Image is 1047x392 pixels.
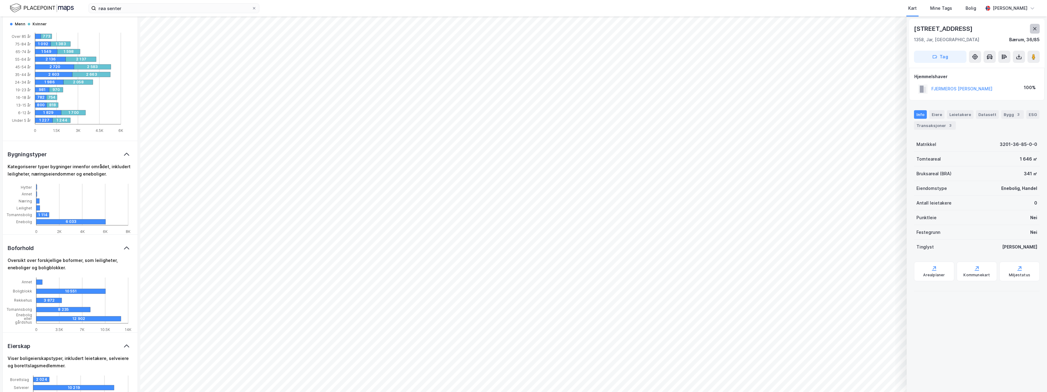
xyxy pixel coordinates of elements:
div: [STREET_ADDRESS] [914,24,974,34]
div: Tomteareal [916,155,941,163]
div: Transaksjoner [914,121,956,130]
tspan: Borettslag [10,377,29,382]
tspan: 0 [35,229,38,234]
div: 981 [39,87,53,92]
div: [PERSON_NAME] [993,5,1027,12]
div: 800 [37,103,48,107]
div: 782 [37,95,49,100]
tspan: 75-84 år [15,42,31,46]
tspan: 6K [103,229,108,234]
tspan: Boligblokk [13,289,32,293]
div: Viser boligeierskapstyper, inkludert leietakere, selveiere og borettslagsmedlemmer. [8,355,133,369]
div: 1 646 ㎡ [1020,155,1037,163]
div: 1 986 [44,80,73,85]
div: Bygg [1001,110,1024,119]
tspan: 0 [35,327,38,332]
tspan: 45-54 år [15,65,31,69]
div: Bolig [966,5,976,12]
tspan: eller [24,316,32,321]
div: Datasett [976,110,999,119]
tspan: 24-34 år [15,80,31,85]
div: 2 058 [73,80,102,85]
tspan: 1.5K [53,128,60,133]
div: Antall leietakere [916,199,952,207]
div: Nei [1030,229,1037,236]
tspan: Næring [19,199,32,203]
div: Eiere [929,110,944,119]
tspan: Enebolig [16,220,32,224]
tspan: 10.5K [100,327,110,332]
div: 2 720 [49,64,88,69]
tspan: 6K [118,128,123,133]
div: 773 [43,34,54,39]
div: Matrikkel [916,141,936,148]
tspan: Leilighet [16,205,32,210]
tspan: 0 [34,128,36,133]
tspan: 35-44 år [15,72,31,77]
div: 12 902 [72,316,157,321]
div: 1 092 [38,42,53,46]
div: Arealplaner [923,273,945,278]
div: Menn [15,22,25,27]
iframe: Chat Widget [1016,363,1047,392]
tspan: 2K [57,229,62,234]
div: Kvinner [33,22,47,27]
tspan: 4K [80,229,85,234]
tspan: Tomannsbolig [7,212,32,217]
tspan: 55-64 år [15,57,31,62]
div: Kommunekart [963,273,990,278]
div: 2 136 [45,57,76,62]
div: 1 383 [56,42,75,46]
div: Kart [908,5,917,12]
div: Eiendomstype [916,185,947,192]
div: Hjemmelshaver [914,73,1039,80]
tspan: Under 5 år [12,118,31,123]
div: Boforhold [8,245,34,252]
div: 2 663 [86,72,124,77]
div: Eierskap [8,343,30,350]
div: 0 [1034,199,1037,207]
div: Info [914,110,927,119]
div: 754 [48,95,59,100]
div: 1 829 [43,110,69,115]
div: 1 549 [41,49,63,54]
div: 341 ㎡ [1024,170,1037,177]
tspan: 3.5K [55,327,63,332]
div: Mine Tags [930,5,952,12]
div: 3 [947,122,953,129]
tspan: gårdshus [15,320,32,325]
div: 1 598 [63,49,86,54]
tspan: 19-23 år [16,88,31,92]
tspan: 14K [125,327,131,332]
tspan: 13-15 år [16,103,31,107]
div: Punktleie [916,214,937,221]
tspan: 7K [80,327,85,332]
div: Kategoriserer typer bygninger innenfor området, inkludert leiligheter, næringseiendommer og enebo... [8,163,133,178]
div: 1 700 [68,110,93,115]
div: Leietakere [947,110,973,119]
div: 6 033 [66,219,135,224]
img: logo.f888ab2527a4732fd821a326f86c7f29.svg [10,3,74,13]
div: 2 603 [48,72,85,77]
div: Bygningstyper [8,151,46,158]
div: 1 114 [38,212,51,217]
div: 1 227 [39,118,56,123]
div: 1 244 [56,118,74,123]
div: Bærum, 36/85 [1009,36,1040,43]
div: Kontrollprogram for chat [1016,363,1047,392]
div: 100% [1024,84,1036,91]
tspan: Over 85 år [12,34,31,39]
tspan: Rekkehus [14,298,32,303]
div: Miljøstatus [1009,273,1030,278]
tspan: Selveier [14,385,29,390]
div: 8 235 [58,307,112,312]
div: 2 137 [76,57,106,62]
div: Oversikt over forskjellige boformer, som leiligheter, eneboliger og boligblokker. [8,257,133,271]
tspan: Enebolig [16,313,32,317]
div: 2 583 [87,64,124,69]
tspan: Tomannsbolig [7,307,32,312]
div: Enebolig, Handel [1001,185,1037,192]
tspan: Annet [22,280,32,284]
div: 2 024 [36,377,52,382]
div: 3201-36-85-0-0 [1000,141,1037,148]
